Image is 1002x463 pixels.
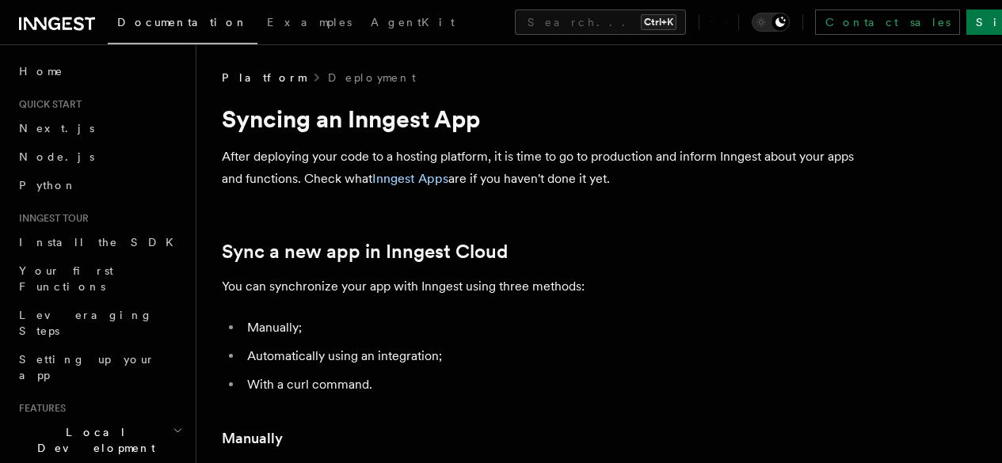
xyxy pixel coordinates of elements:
[515,9,686,35] button: Search...Ctrl+K
[19,236,183,249] span: Install the SDK
[13,114,186,142] a: Next.js
[242,317,855,339] li: Manually;
[752,13,790,32] button: Toggle dark mode
[328,70,416,85] a: Deployment
[13,57,186,85] a: Home
[19,122,94,135] span: Next.js
[222,70,306,85] span: Platform
[815,9,960,35] a: Contact sales
[19,309,153,337] span: Leveraging Steps
[13,402,66,415] span: Features
[13,212,89,225] span: Inngest tour
[222,146,855,190] p: After deploying your code to a hosting platform, it is time to go to production and inform Innges...
[641,14,676,30] kbd: Ctrl+K
[13,228,186,256] a: Install the SDK
[242,345,855,367] li: Automatically using an integration;
[371,16,455,28] span: AgentKit
[19,179,77,192] span: Python
[13,171,186,199] a: Python
[13,301,186,345] a: Leveraging Steps
[13,424,173,456] span: Local Development
[222,241,508,263] a: Sync a new app in Inngest Cloud
[13,142,186,171] a: Node.js
[13,256,186,301] a: Your first Functions
[108,5,257,44] a: Documentation
[257,5,361,43] a: Examples
[361,5,464,43] a: AgentKit
[222,427,283,450] a: Manually
[242,374,855,396] li: With a curl command.
[19,63,63,79] span: Home
[13,418,186,462] button: Local Development
[13,98,82,111] span: Quick start
[19,353,155,381] span: Setting up your app
[13,345,186,389] a: Setting up your app
[267,16,352,28] span: Examples
[222,104,855,133] h1: Syncing an Inngest App
[19,264,113,293] span: Your first Functions
[372,171,448,186] a: Inngest Apps
[222,275,855,298] p: You can synchronize your app with Inngest using three methods:
[19,150,94,163] span: Node.js
[117,16,248,28] span: Documentation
